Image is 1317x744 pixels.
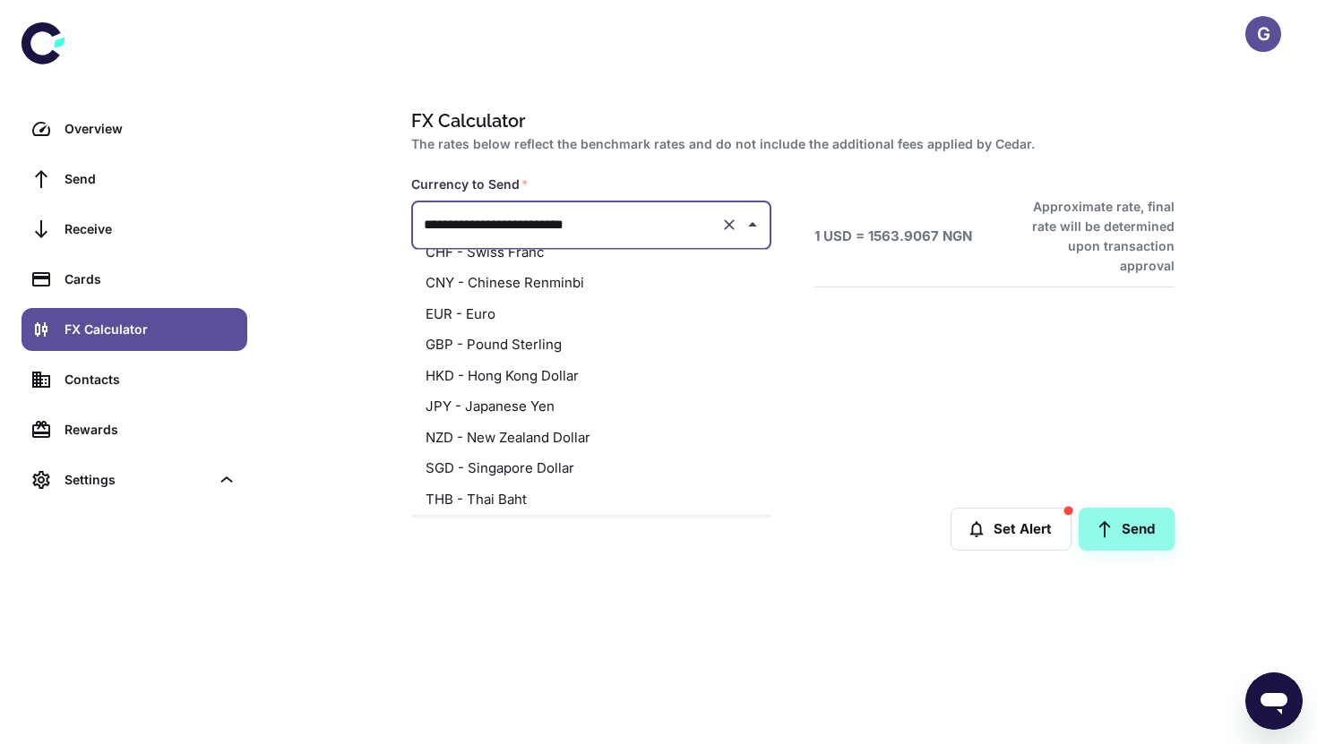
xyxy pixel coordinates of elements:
[1245,672,1303,730] iframe: Button to launch messaging window
[951,508,1072,551] button: Set Alert
[65,420,237,440] div: Rewards
[65,470,210,490] div: Settings
[65,219,237,239] div: Receive
[411,298,771,329] li: EUR - Euro
[1079,508,1175,551] a: Send
[22,408,247,451] a: Rewards
[411,422,771,453] li: NZD - New Zealand Dollar
[22,208,247,251] a: Receive
[22,358,247,401] a: Contacts
[22,158,247,201] a: Send
[740,212,765,237] button: Close
[411,268,771,299] li: CNY - Chinese Renminbi
[411,107,1167,134] h1: FX Calculator
[411,453,771,484] li: SGD - Singapore Dollar
[411,483,771,515] li: THB - Thai Baht
[65,119,237,139] div: Overview
[814,227,972,247] h6: 1 USD = 1563.9067 NGN
[65,320,237,339] div: FX Calculator
[65,370,237,389] div: Contacts
[1245,16,1281,52] button: G
[411,515,771,546] li: USD - United States Dollar
[411,175,529,193] label: Currency to Send
[411,391,771,423] li: JPY - Japanese Yen
[411,329,771,361] li: GBP - Pound Sterling
[22,258,247,301] a: Cards
[411,236,771,268] li: CHF - Swiss Franc
[717,212,742,237] button: Clear
[1012,197,1175,276] h6: Approximate rate, final rate will be determined upon transaction approval
[22,107,247,150] a: Overview
[22,308,247,351] a: FX Calculator
[411,360,771,391] li: HKD - Hong Kong Dollar
[65,169,237,189] div: Send
[22,458,247,501] div: Settings
[65,269,237,289] div: Cards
